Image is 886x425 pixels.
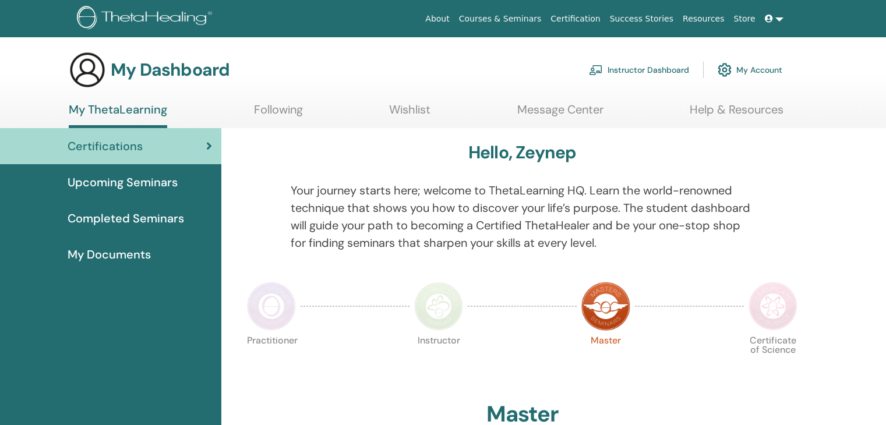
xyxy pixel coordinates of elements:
a: Message Center [517,102,603,125]
p: Practitioner [247,336,296,385]
img: chalkboard-teacher.svg [589,65,603,75]
h3: Hello, Zeynep [468,142,577,163]
img: generic-user-icon.jpg [69,51,106,88]
img: Certificate of Science [749,282,797,331]
a: Success Stories [605,8,678,30]
p: Certificate of Science [749,336,797,385]
a: Certification [546,8,605,30]
span: Certifications [68,137,143,155]
a: Courses & Seminars [454,8,546,30]
a: My Account [718,57,782,83]
p: Master [581,336,630,385]
img: Master [581,282,630,331]
a: Store [729,8,760,30]
span: Upcoming Seminars [68,173,178,191]
img: logo.png [77,6,216,32]
h3: My Dashboard [111,59,230,80]
span: My Documents [68,246,151,263]
a: My ThetaLearning [69,102,167,128]
p: Instructor [414,336,463,385]
a: Resources [678,8,729,30]
img: cog.svg [718,60,732,80]
a: Instructor Dashboard [589,57,689,83]
a: Following [254,102,303,125]
a: Wishlist [389,102,430,125]
img: Practitioner [247,282,296,331]
a: Help & Resources [690,102,783,125]
span: Completed Seminars [68,210,184,227]
img: Instructor [414,282,463,331]
a: About [421,8,454,30]
p: Your journey starts here; welcome to ThetaLearning HQ. Learn the world-renowned technique that sh... [291,182,754,252]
